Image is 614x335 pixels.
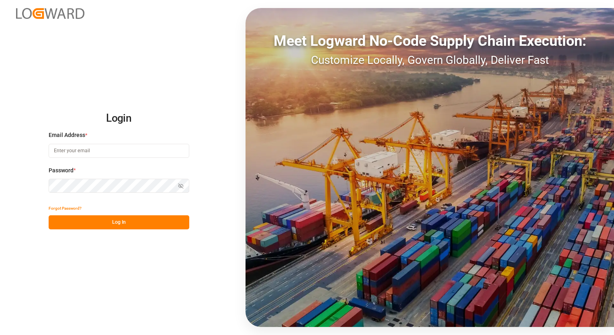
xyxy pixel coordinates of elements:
[49,215,189,229] button: Log In
[49,166,74,175] span: Password
[49,201,82,215] button: Forgot Password?
[49,131,85,139] span: Email Address
[16,8,84,19] img: Logward_new_orange.png
[246,30,614,52] div: Meet Logward No-Code Supply Chain Execution:
[246,52,614,69] div: Customize Locally, Govern Globally, Deliver Fast
[49,144,189,158] input: Enter your email
[49,106,189,131] h2: Login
